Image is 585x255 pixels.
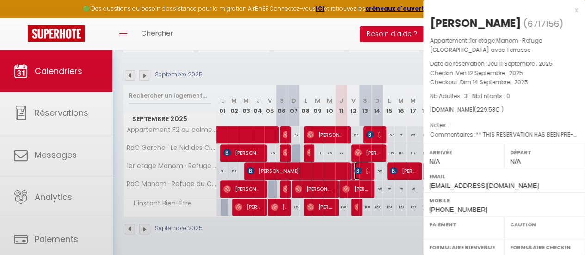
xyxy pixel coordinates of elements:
[429,172,579,181] label: Email
[460,78,528,86] span: Dim 14 Septembre . 2025
[430,16,521,31] div: [PERSON_NAME]
[429,148,498,157] label: Arrivée
[429,182,539,189] span: [EMAIL_ADDRESS][DOMAIN_NAME]
[423,5,578,16] div: x
[430,78,578,87] p: Checkout :
[430,36,578,55] p: Appartement :
[487,60,553,68] span: Jeu 11 Septembre . 2025
[429,206,487,213] span: [PHONE_NUMBER]
[523,17,563,30] span: ( )
[510,243,579,252] label: Formulaire Checkin
[429,158,440,165] span: N/A
[510,148,579,157] label: Départ
[472,92,510,100] span: Nb Enfants : 0
[510,158,521,165] span: N/A
[430,59,578,68] p: Date de réservation :
[527,18,559,30] span: 6717156
[430,106,578,114] div: [DOMAIN_NAME]
[430,130,578,139] p: Commentaires :
[476,106,495,113] span: 229.53
[429,220,498,229] label: Paiement
[430,68,578,78] p: Checkin :
[430,37,542,54] span: 1er etage Manom · Refuge [GEOGRAPHIC_DATA] avec Terrasse
[7,4,35,31] button: Ouvrir le widget de chat LiveChat
[510,220,579,229] label: Caution
[456,69,523,77] span: Ven 12 Septembre . 2025
[449,121,452,129] span: -
[429,243,498,252] label: Formulaire Bienvenue
[430,121,578,130] p: Notes :
[430,92,510,100] span: Nb Adultes : 3 -
[474,106,504,113] span: ( € )
[429,196,579,205] label: Mobile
